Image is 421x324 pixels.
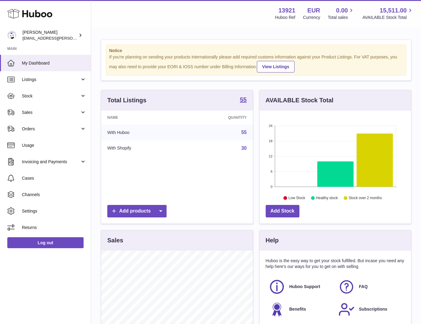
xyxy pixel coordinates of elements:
a: Benefits [269,301,332,318]
h3: Total Listings [107,96,147,104]
a: Add products [107,205,167,217]
div: Huboo Ref [275,15,295,20]
span: Stock [22,93,80,99]
text: 18 [269,139,272,143]
a: 0.00 Total sales [328,6,355,20]
a: 30 [241,146,247,151]
div: If you're planning on sending your products internationally please add required customs informati... [109,54,403,72]
img: europe@orea.uk [7,31,16,40]
h3: Sales [107,236,123,245]
span: Total sales [328,15,355,20]
span: Subscriptions [359,306,387,312]
text: Stock over 2 months [349,196,382,200]
text: Healthy stock [316,196,338,200]
text: Low Stock [288,196,305,200]
a: 55 [240,97,247,104]
span: FAQ [359,284,368,290]
h3: Help [266,236,279,245]
a: View Listings [257,61,294,72]
span: Channels [22,192,86,198]
h3: AVAILABLE Stock Total [266,96,333,104]
span: Usage [22,143,86,148]
span: Invoicing and Payments [22,159,80,165]
text: 12 [269,154,272,158]
strong: EUR [307,6,320,15]
text: 6 [271,170,272,173]
th: Name [101,111,183,125]
a: Subscriptions [338,301,402,318]
span: Orders [22,126,80,132]
th: Quantity [183,111,253,125]
div: [PERSON_NAME] [22,30,77,41]
a: Log out [7,237,84,248]
p: Huboo is the easy way to get your stock fulfilled. But incase you need any help here's our ways f... [266,258,405,269]
strong: Notice [109,48,403,54]
span: [EMAIL_ADDRESS][PERSON_NAME][DOMAIN_NAME] [22,36,122,40]
strong: 55 [240,97,247,103]
span: Listings [22,77,80,83]
span: Benefits [289,306,306,312]
a: 55 [241,130,247,135]
text: 0 [271,185,272,188]
span: My Dashboard [22,60,86,66]
a: Add Stock [266,205,299,217]
div: Currency [303,15,320,20]
span: 15,511.00 [380,6,407,15]
a: Huboo Support [269,279,332,295]
span: Cases [22,175,86,181]
td: With Shopify [101,140,183,156]
span: AVAILABLE Stock Total [362,15,414,20]
span: Sales [22,110,80,115]
text: 24 [269,124,272,128]
span: 0.00 [336,6,348,15]
span: Settings [22,208,86,214]
a: FAQ [338,279,402,295]
span: Returns [22,225,86,231]
strong: 13921 [278,6,295,15]
a: 15,511.00 AVAILABLE Stock Total [362,6,414,20]
td: With Huboo [101,125,183,140]
span: Huboo Support [289,284,320,290]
